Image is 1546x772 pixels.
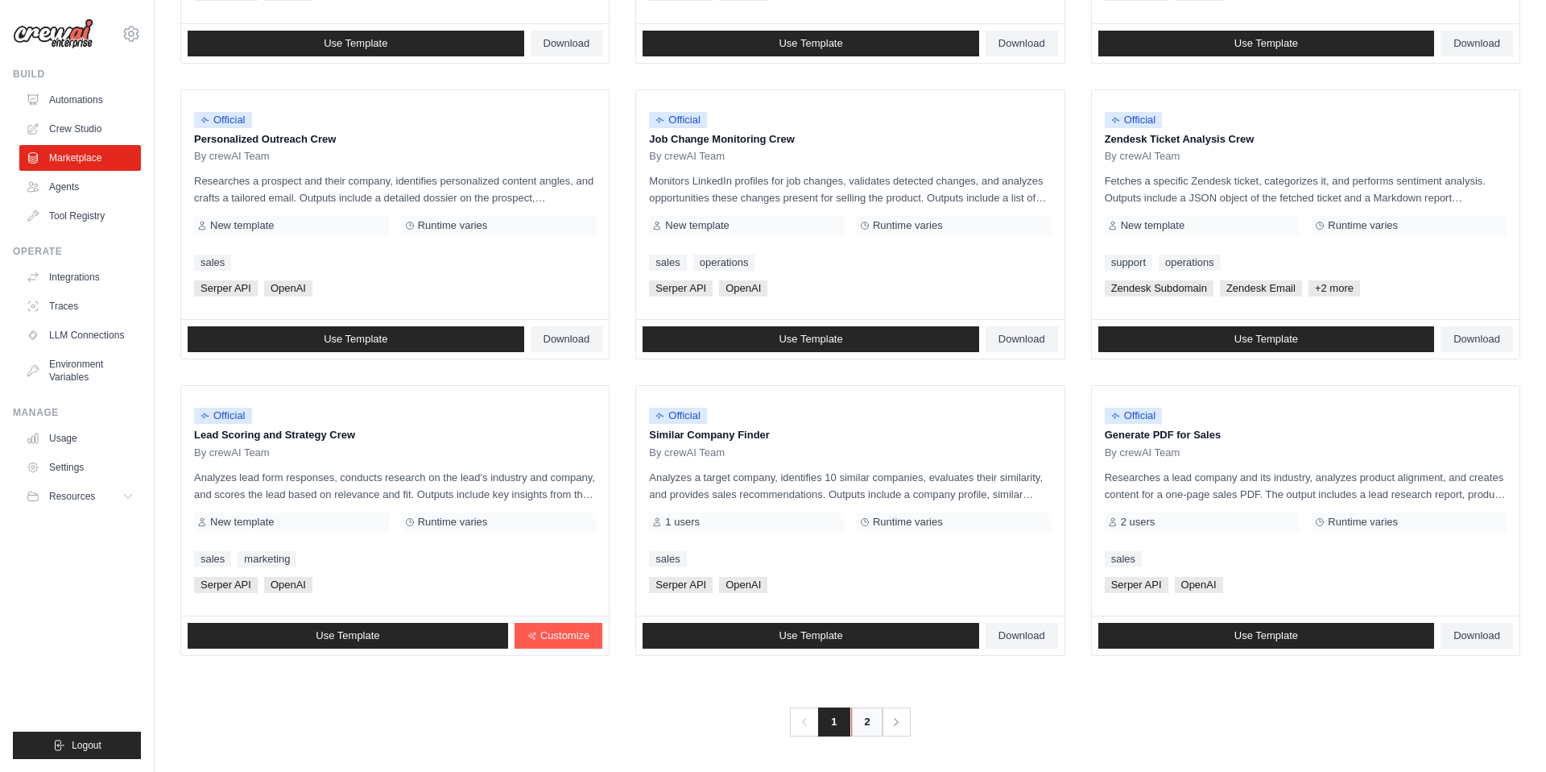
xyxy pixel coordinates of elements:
[19,145,141,171] a: Marketplace
[1308,280,1360,297] span: +2 more
[1098,623,1435,649] a: Use Template
[649,150,725,163] span: By crewAI Team
[649,280,713,297] span: Serper API
[1234,37,1298,50] span: Use Template
[194,427,596,443] p: Lead Scoring and Strategy Crew
[1105,577,1168,593] span: Serper API
[1105,446,1180,459] span: By crewAI Team
[194,255,231,271] a: sales
[998,333,1045,346] span: Download
[324,37,387,50] span: Use Template
[194,131,596,147] p: Personalized Outreach Crew
[986,623,1058,649] a: Download
[1121,516,1155,529] span: 2 users
[194,577,258,593] span: Serper API
[418,219,488,232] span: Runtime varies
[19,322,141,348] a: LLM Connections
[719,577,767,593] span: OpenAI
[1105,172,1507,206] p: Fetches a specific Zendesk ticket, categorizes it, and performs sentiment analysis. Outputs inclu...
[1453,37,1500,50] span: Download
[531,326,603,352] a: Download
[1105,255,1152,271] a: support
[1159,255,1221,271] a: operations
[13,68,141,81] div: Build
[194,150,270,163] span: By crewAI Team
[1175,577,1223,593] span: OpenAI
[986,31,1058,56] a: Download
[649,255,686,271] a: sales
[649,469,1051,503] p: Analyzes a target company, identifies 10 similar companies, evaluates their similarity, and provi...
[13,19,93,49] img: Logo
[194,469,596,503] p: Analyzes lead form responses, conducts research on the lead's industry and company, and scores th...
[1453,333,1500,346] span: Download
[818,708,849,737] span: 1
[194,112,252,128] span: Official
[264,280,312,297] span: OpenAI
[210,219,274,232] span: New template
[649,551,686,567] a: sales
[1105,280,1213,297] span: Zendesk Subdomain
[719,280,767,297] span: OpenAI
[1220,280,1302,297] span: Zendesk Email
[188,31,524,56] a: Use Template
[693,255,755,271] a: operations
[194,172,596,206] p: Researches a prospect and their company, identifies personalized content angles, and crafts a tai...
[19,293,141,319] a: Traces
[1098,326,1435,352] a: Use Template
[13,245,141,258] div: Operate
[986,326,1058,352] a: Download
[19,454,141,480] a: Settings
[779,629,842,642] span: Use Template
[540,629,589,642] span: Customize
[649,577,713,593] span: Serper API
[13,406,141,419] div: Manage
[19,484,141,509] button: Resources
[194,446,270,459] span: By crewAI Team
[531,31,603,56] a: Download
[851,708,883,737] a: 2
[649,408,707,424] span: Official
[643,623,979,649] a: Use Template
[194,551,231,567] a: sales
[13,732,141,759] button: Logout
[649,446,725,459] span: By crewAI Team
[873,219,943,232] span: Runtime varies
[779,333,842,346] span: Use Template
[264,577,312,593] span: OpenAI
[998,629,1045,642] span: Download
[418,516,488,529] span: Runtime varies
[316,629,379,642] span: Use Template
[998,37,1045,50] span: Download
[790,708,910,737] nav: Pagination
[1328,219,1398,232] span: Runtime varies
[1441,326,1513,352] a: Download
[194,408,252,424] span: Official
[238,551,296,567] a: marketing
[1328,516,1398,529] span: Runtime varies
[779,37,842,50] span: Use Template
[1441,623,1513,649] a: Download
[1441,31,1513,56] a: Download
[544,333,590,346] span: Download
[72,739,101,752] span: Logout
[873,516,943,529] span: Runtime varies
[515,623,602,649] a: Customize
[1105,427,1507,443] p: Generate PDF for Sales
[19,351,141,390] a: Environment Variables
[1234,333,1298,346] span: Use Template
[49,490,95,503] span: Resources
[649,172,1051,206] p: Monitors LinkedIn profiles for job changes, validates detected changes, and analyzes opportunitie...
[19,264,141,290] a: Integrations
[1105,112,1163,128] span: Official
[19,116,141,142] a: Crew Studio
[188,623,508,649] a: Use Template
[649,427,1051,443] p: Similar Company Finder
[324,333,387,346] span: Use Template
[19,425,141,451] a: Usage
[194,280,258,297] span: Serper API
[1105,150,1180,163] span: By crewAI Team
[19,87,141,113] a: Automations
[1105,131,1507,147] p: Zendesk Ticket Analysis Crew
[665,516,700,529] span: 1 users
[1453,629,1500,642] span: Download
